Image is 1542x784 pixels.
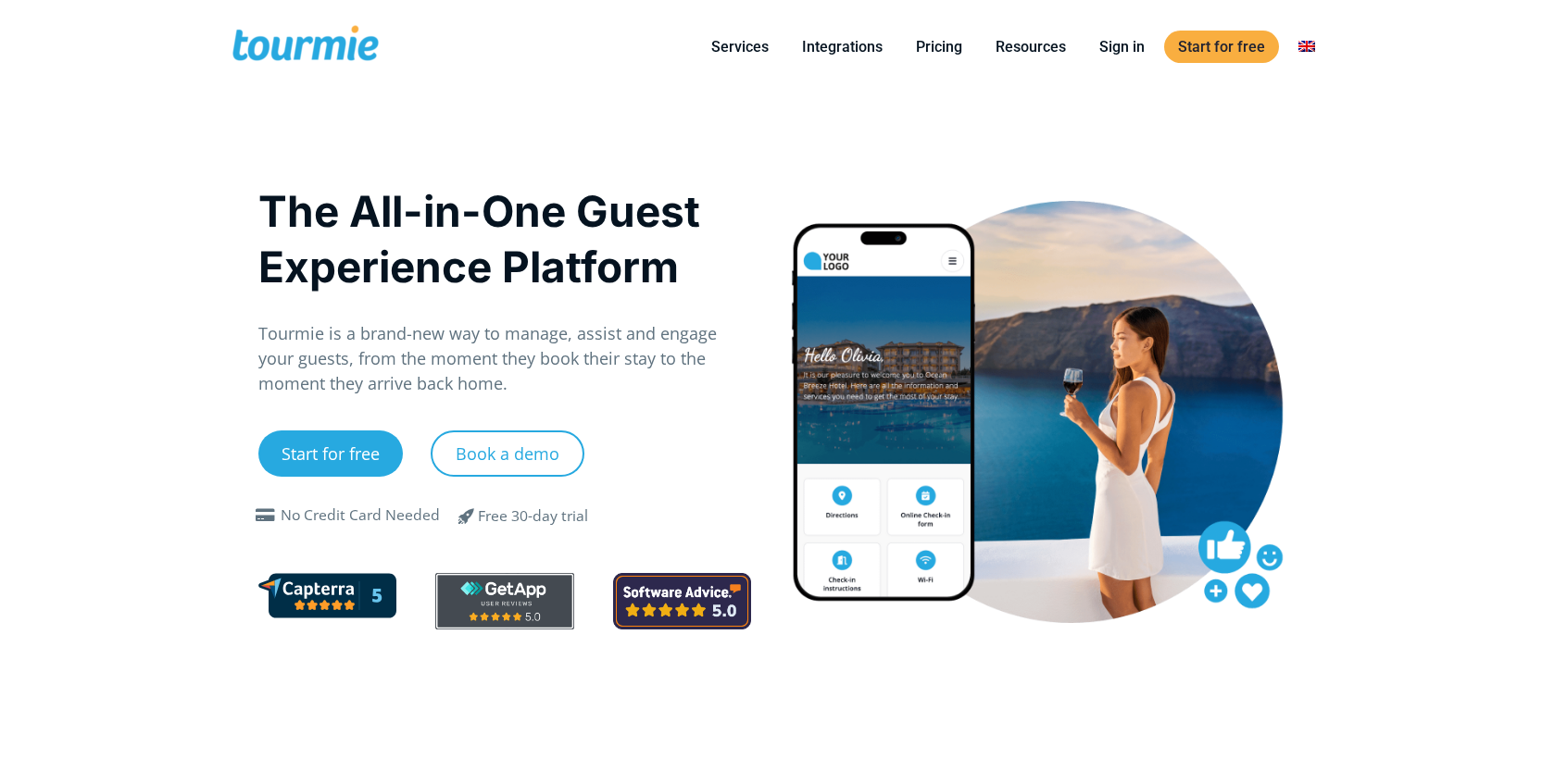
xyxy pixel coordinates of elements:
a: Pricing [902,35,976,58]
a: Resources [982,35,1080,58]
a: Integrations [788,35,896,58]
span:  [251,508,281,523]
a: Sign in [1085,35,1159,58]
p: Tourmie is a brand-new way to manage, assist and engage your guests, from the moment they book th... [258,321,752,396]
span:  [445,504,489,527]
a: Book a demo [431,430,584,477]
h1: The All-in-One Guest Experience Platform [258,183,752,294]
a: Services [697,35,783,58]
div: No Credit Card Needed [281,504,440,527]
a: Start for free [258,430,403,477]
div: Free 30-day trial [478,505,588,528]
a: Start for free [1164,31,1279,63]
